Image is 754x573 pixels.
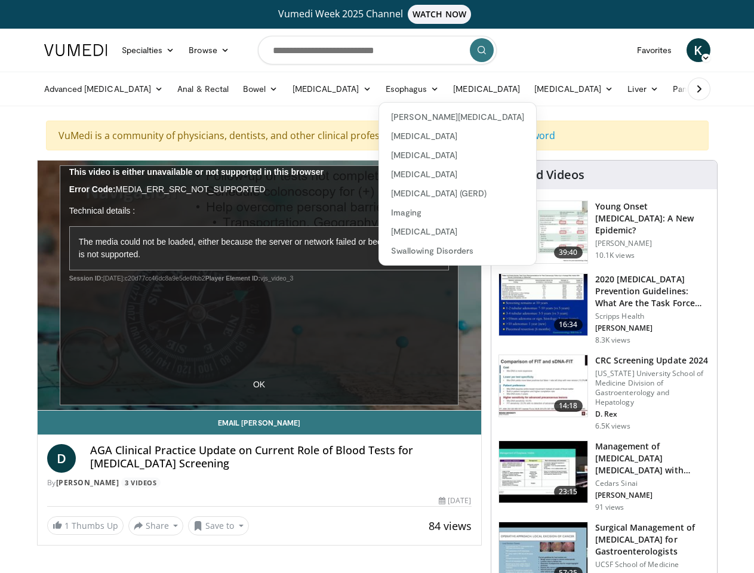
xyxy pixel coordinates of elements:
h3: CRC Screening Update 2024 [595,355,710,366]
span: 23:15 [554,486,583,498]
a: [MEDICAL_DATA] [379,165,536,184]
a: Specialties [115,38,182,62]
a: Imaging [379,203,536,222]
p: 10.1K views [595,251,635,260]
p: 91 views [595,503,624,512]
a: 3 Videos [121,478,161,488]
a: Email [PERSON_NAME] [38,411,481,435]
a: [PERSON_NAME] [56,478,119,488]
p: D. Rex [595,409,710,419]
button: Share [128,516,184,535]
img: 1ac37fbe-7b52-4c81-8c6c-a0dd688d0102.150x105_q85_crop-smart_upscale.jpg [499,274,587,336]
h3: 2020 [MEDICAL_DATA] Prevention Guidelines: What Are the Task Force Rec… [595,273,710,309]
a: [MEDICAL_DATA] (GERD) [379,184,536,203]
a: [MEDICAL_DATA] [527,77,620,101]
p: Cedars Sinai [595,479,710,488]
a: 14:18 CRC Screening Update 2024 [US_STATE] University School of Medicine Division of Gastroentero... [498,355,710,431]
a: 16:34 2020 [MEDICAL_DATA] Prevention Guidelines: What Are the Task Force Rec… Scripps Health [PER... [498,273,710,345]
span: 39:40 [554,247,583,258]
div: By [47,478,472,488]
a: [MEDICAL_DATA] [379,222,536,241]
h3: Young Onset [MEDICAL_DATA]: A New Epidemic? [595,201,710,236]
p: [PERSON_NAME] [595,324,710,333]
img: VuMedi Logo [44,44,107,56]
p: Scripps Health [595,312,710,321]
p: [PERSON_NAME] [595,239,710,248]
a: 23:15 Management of [MEDICAL_DATA] [MEDICAL_DATA] with Ulcerative [MEDICAL_DATA] Cedars Sinai [PE... [498,440,710,512]
a: Anal & Rectal [170,77,236,101]
a: 39:40 Young Onset [MEDICAL_DATA]: A New Epidemic? [PERSON_NAME] 10.1K views [498,201,710,264]
a: Favorites [630,38,679,62]
button: Save to [188,516,249,535]
a: Vumedi Week 2025 ChannelWATCH NOW [46,5,709,24]
a: Esophagus [378,77,447,101]
p: [US_STATE] University School of Medicine Division of Gastroenterology and Hepatology [595,369,710,407]
img: 5fe88c0f-9f33-4433-ade1-79b064a0283b.150x105_q85_crop-smart_upscale.jpg [499,441,587,503]
a: Liver [620,77,665,101]
a: [MEDICAL_DATA] [285,77,378,101]
a: K [687,38,710,62]
h3: Management of [MEDICAL_DATA] [MEDICAL_DATA] with Ulcerative [MEDICAL_DATA] [595,440,710,476]
p: 8.3K views [595,335,630,345]
a: [MEDICAL_DATA] [379,127,536,146]
a: Bowel [236,77,285,101]
h3: Surgical Management of [MEDICAL_DATA] for Gastroenterologists [595,522,710,557]
a: 1 Thumbs Up [47,516,124,535]
img: b23cd043-23fa-4b3f-b698-90acdd47bf2e.150x105_q85_crop-smart_upscale.jpg [499,201,587,263]
h4: AGA Clinical Practice Update on Current Role of Blood Tests for [MEDICAL_DATA] Screening [90,444,472,470]
p: UCSF School of Medicine [595,560,710,569]
span: 1 [64,520,69,531]
a: [PERSON_NAME][MEDICAL_DATA] [379,107,536,127]
div: VuMedi is a community of physicians, dentists, and other clinical professionals. [46,121,709,150]
a: Browse [181,38,236,62]
a: [MEDICAL_DATA] [379,146,536,165]
a: Swallowing Disorders [379,241,536,260]
span: 14:18 [554,400,583,412]
span: WATCH NOW [408,5,471,24]
p: 6.5K views [595,421,630,431]
h4: Related Videos [498,168,584,182]
p: [PERSON_NAME] [595,491,710,500]
video-js: Video Player [38,161,481,411]
a: [MEDICAL_DATA] [446,77,527,101]
div: [DATE] [439,495,471,506]
input: Search topics, interventions [258,36,497,64]
span: 84 views [429,519,472,533]
span: 16:34 [554,319,583,331]
img: 91500494-a7c6-4302-a3df-6280f031e251.150x105_q85_crop-smart_upscale.jpg [499,355,587,417]
a: D [47,444,76,473]
a: Advanced [MEDICAL_DATA] [37,77,171,101]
